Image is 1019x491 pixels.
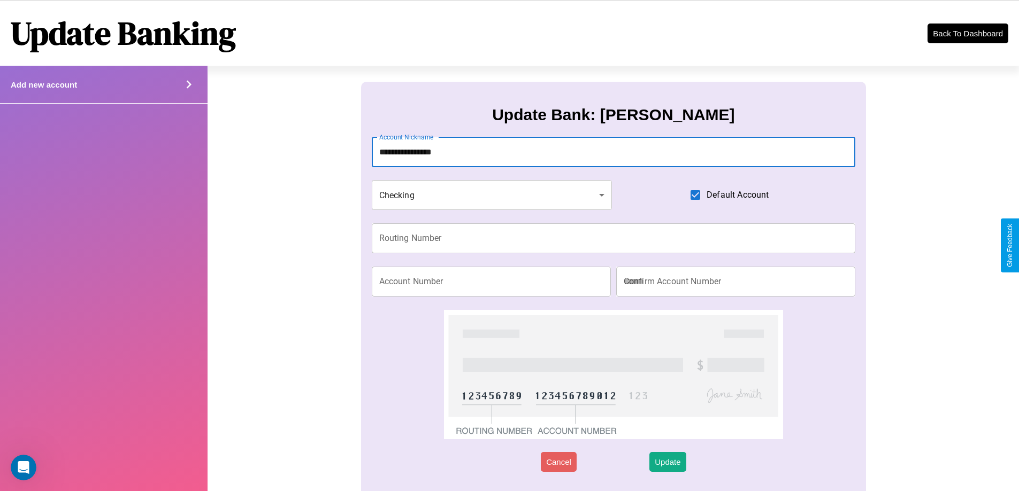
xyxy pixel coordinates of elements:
div: Give Feedback [1006,224,1014,267]
h1: Update Banking [11,11,236,55]
iframe: Intercom live chat [11,455,36,480]
label: Account Nickname [379,133,434,142]
h4: Add new account [11,80,77,89]
button: Update [649,452,686,472]
button: Cancel [541,452,577,472]
button: Back To Dashboard [928,24,1008,43]
span: Default Account [707,189,769,201]
div: Checking [372,180,612,210]
h3: Update Bank: [PERSON_NAME] [492,106,734,124]
img: check [444,310,783,439]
